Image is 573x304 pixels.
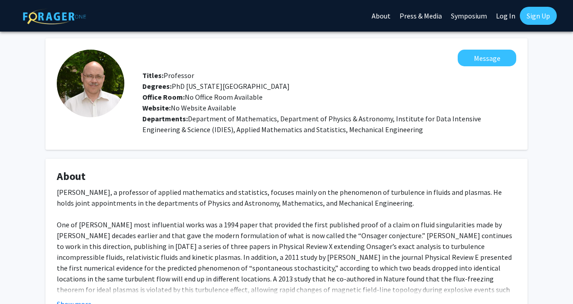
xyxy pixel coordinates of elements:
b: Website: [142,103,171,112]
img: Profile Picture [57,50,124,117]
img: ForagerOne Logo [23,9,86,24]
b: Departments: [142,114,188,123]
span: PhD [US_STATE][GEOGRAPHIC_DATA] [142,82,290,91]
h4: About [57,170,516,183]
span: No Website Available [142,103,236,112]
b: Degrees: [142,82,172,91]
span: No Office Room Available [142,92,263,101]
a: Sign Up [520,7,557,25]
span: Department of Mathematics, Department of Physics & Astronomy, Institute for Data Intensive Engine... [142,114,481,134]
b: Titles: [142,71,164,80]
b: Office Room: [142,92,185,101]
span: Professor [142,71,194,80]
button: Message Gregory Eyink [458,50,516,66]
